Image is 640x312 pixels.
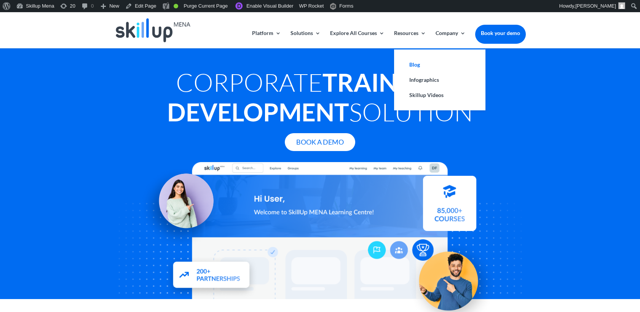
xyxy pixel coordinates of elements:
[402,72,478,88] a: Infographics
[402,88,478,103] a: Skillup Videos
[394,30,426,48] a: Resources
[139,164,221,246] img: Learning Management Solution - SkillUp
[164,256,258,300] img: Partners - SkillUp Mena
[174,4,178,8] div: Good
[285,133,355,151] a: Book A Demo
[436,30,466,48] a: Company
[423,180,476,235] img: Courses library - SkillUp MENA
[167,67,464,127] strong: Training & Development
[513,230,640,312] iframe: Chat Widget
[290,30,321,48] a: Solutions
[402,57,478,72] a: Blog
[475,25,526,41] a: Book your demo
[115,67,526,131] h1: Corporate Solution
[575,3,616,9] span: [PERSON_NAME]
[116,18,190,42] img: Skillup Mena
[252,30,281,48] a: Platform
[330,30,385,48] a: Explore All Courses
